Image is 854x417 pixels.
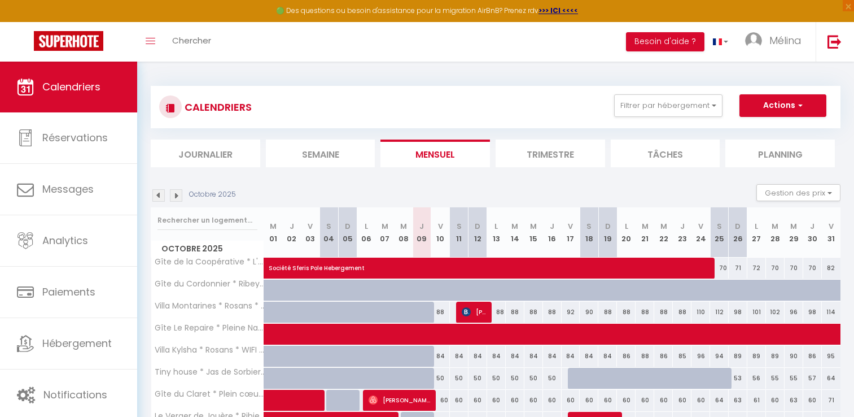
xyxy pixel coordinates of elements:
abbr: J [550,221,554,232]
abbr: M [642,221,649,232]
div: 60 [617,390,636,411]
span: Tiny house * Jas de Sorbiers * 2/4pers [153,368,266,376]
abbr: D [735,221,741,232]
div: 50 [543,368,562,389]
div: 56 [747,368,766,389]
span: Gîte de la Coopérative * L'Epine * Wifi * 4/6pers [153,258,266,266]
div: 89 [747,346,766,367]
span: Notifications [43,388,107,402]
div: 112 [710,302,729,323]
div: 84 [487,346,506,367]
span: [PERSON_NAME] [369,389,431,411]
div: 88 [487,302,506,323]
div: 64 [710,390,729,411]
abbr: L [365,221,368,232]
a: Chercher [164,22,220,62]
div: 84 [468,346,487,367]
th: 19 [598,207,617,258]
div: 60 [487,390,506,411]
div: 84 [543,346,562,367]
div: 90 [580,302,598,323]
div: 92 [562,302,580,323]
th: 22 [654,207,673,258]
div: 55 [766,368,785,389]
span: Mélina [769,33,802,47]
th: 10 [431,207,450,258]
div: 71 [822,390,840,411]
div: 60 [598,390,617,411]
li: Tâches [611,140,720,167]
th: 05 [338,207,357,258]
div: 60 [766,390,785,411]
th: 13 [487,207,506,258]
th: 31 [822,207,840,258]
span: Villa Montarines * Rosans * Vue imprenable * WIFI * 8pers [153,302,266,310]
div: 88 [617,302,636,323]
div: 64 [822,368,840,389]
abbr: V [438,221,443,232]
abbr: V [308,221,313,232]
th: 14 [506,207,524,258]
div: 86 [617,346,636,367]
abbr: J [810,221,814,232]
th: 28 [766,207,785,258]
span: Réservations [42,131,108,145]
div: 60 [673,390,691,411]
span: Paiements [42,285,95,299]
abbr: M [790,221,797,232]
div: 96 [785,302,803,323]
th: 30 [803,207,822,258]
div: 102 [766,302,785,323]
span: [PERSON_NAME] [462,301,487,323]
abbr: D [475,221,480,232]
div: 84 [524,346,543,367]
div: 101 [747,302,766,323]
a: >>> ICI <<<< [538,6,578,15]
th: 25 [710,207,729,258]
th: 17 [562,207,580,258]
th: 20 [617,207,636,258]
abbr: V [698,221,703,232]
div: 63 [785,390,803,411]
div: 114 [822,302,840,323]
abbr: M [270,221,277,232]
abbr: D [605,221,611,232]
div: 55 [785,368,803,389]
span: Gîte Le Repaire * Pleine Nature * Sorbiers 7pers [153,324,266,332]
div: 60 [524,390,543,411]
th: 23 [673,207,691,258]
button: Besoin d'aide ? [626,32,704,51]
div: 60 [562,390,580,411]
div: 60 [506,390,524,411]
abbr: M [400,221,407,232]
div: 53 [729,368,747,389]
th: 18 [580,207,598,258]
img: logout [827,34,842,49]
p: Octobre 2025 [189,189,236,200]
div: 98 [729,302,747,323]
div: 95 [822,346,840,367]
div: 89 [766,346,785,367]
abbr: S [586,221,592,232]
div: 88 [524,302,543,323]
th: 29 [785,207,803,258]
div: 61 [747,390,766,411]
div: 88 [654,302,673,323]
span: Messages [42,182,94,196]
li: Journalier [151,140,260,167]
div: 50 [468,368,487,389]
div: 60 [543,390,562,411]
abbr: J [680,221,685,232]
div: 89 [729,346,747,367]
abbr: V [829,221,834,232]
abbr: S [326,221,331,232]
div: 94 [710,346,729,367]
div: 60 [654,390,673,411]
button: Gestion des prix [756,184,840,201]
div: 60 [450,390,468,411]
th: 04 [319,207,338,258]
span: Hébergement [42,336,112,350]
div: 84 [598,346,617,367]
th: 07 [375,207,394,258]
div: 85 [673,346,691,367]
